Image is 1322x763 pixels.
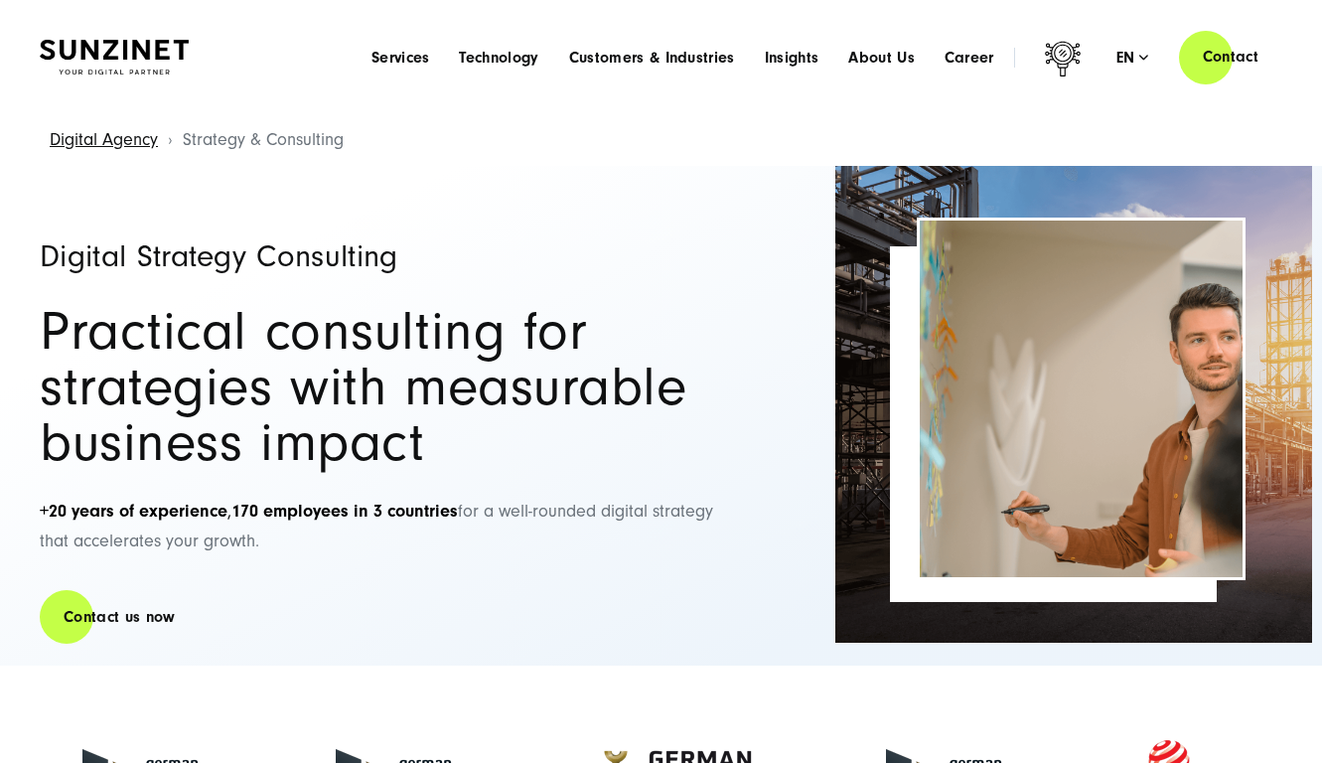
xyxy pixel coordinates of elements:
[231,501,458,522] strong: 170 employees in 3 countries
[1179,29,1282,85] a: Contact
[1116,48,1149,68] div: en
[40,40,189,75] img: SUNZINET Full Service Digital Agentur
[40,501,227,522] strong: +20 years of experience
[40,240,735,272] h1: Digital Strategy Consulting
[945,48,994,68] a: Career
[459,48,538,68] a: Technology
[835,166,1312,643] img: industrial background with some piping and electrical installations visible | digital strategy co...
[848,48,915,68] a: About Us
[569,48,735,68] a: Customers & Industries
[920,221,1243,577] img: A young man, holding a marker, delivering a presentation in the boardroom | digital strategy cons...
[40,304,735,471] h2: Practical consulting for strategies with measurable business impact
[40,501,458,522] span: ,
[50,129,158,150] a: Digital Agency
[40,501,713,552] span: for a well-rounded digital strategy that accelerates your growth.
[183,129,344,150] span: Strategy & Consulting
[765,48,819,68] a: Insights
[40,589,199,646] a: Contact us now
[371,48,430,68] a: Services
